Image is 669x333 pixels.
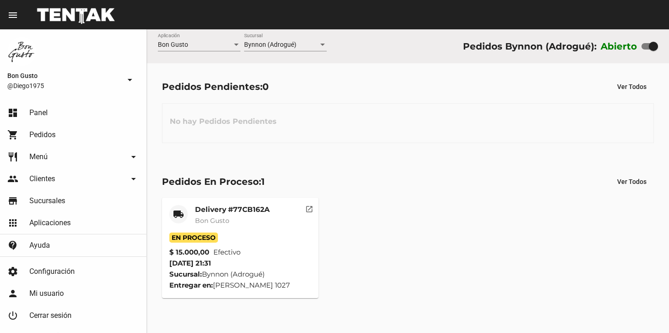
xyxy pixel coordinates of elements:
button: Ver Todos [610,173,654,190]
span: Ver Todos [617,178,647,185]
mat-icon: contact_support [7,240,18,251]
img: 8570adf9-ca52-4367-b116-ae09c64cf26e.jpg [7,37,37,66]
span: Menú [29,152,48,161]
button: Ver Todos [610,78,654,95]
div: Pedidos En Proceso: [162,174,265,189]
span: 0 [262,81,269,92]
mat-icon: arrow_drop_down [128,151,139,162]
span: Cerrar sesión [29,311,72,320]
span: En Proceso [169,233,218,243]
label: Abierto [601,39,637,54]
mat-icon: open_in_new [305,204,313,212]
span: Efectivo [213,247,240,258]
span: Bon Gusto [195,216,229,225]
mat-card-title: Delivery #77CB162A [195,205,270,214]
span: @Diego1975 [7,81,121,90]
span: Clientes [29,174,55,183]
div: Pedidos Bynnon (Adrogué): [463,39,597,54]
strong: Entregar en: [169,281,213,289]
mat-icon: settings [7,266,18,277]
mat-icon: arrow_drop_down [128,173,139,184]
mat-icon: person [7,288,18,299]
mat-icon: dashboard [7,107,18,118]
span: Sucursales [29,196,65,205]
div: [PERSON_NAME] 1027 [169,280,311,291]
mat-icon: menu [7,10,18,21]
mat-icon: arrow_drop_down [124,74,135,85]
span: Pedidos [29,130,56,139]
mat-icon: shopping_cart [7,129,18,140]
span: Configuración [29,267,75,276]
iframe: chat widget [630,296,660,324]
mat-icon: power_settings_new [7,310,18,321]
mat-icon: people [7,173,18,184]
div: Bynnon (Adrogué) [169,269,311,280]
span: [DATE] 21:31 [169,259,211,267]
strong: $ 15.000,00 [169,247,209,258]
span: Ayuda [29,241,50,250]
span: Bynnon (Adrogué) [244,41,296,48]
mat-icon: store [7,195,18,206]
span: Ver Todos [617,83,647,90]
span: 1 [261,176,265,187]
div: Pedidos Pendientes: [162,79,269,94]
span: Bon Gusto [158,41,188,48]
span: Aplicaciones [29,218,71,228]
mat-icon: apps [7,217,18,228]
span: Panel [29,108,48,117]
mat-icon: restaurant [7,151,18,162]
h3: No hay Pedidos Pendientes [162,108,284,135]
strong: Sucursal: [169,270,202,278]
span: Mi usuario [29,289,64,298]
mat-icon: local_shipping [173,209,184,220]
span: Bon Gusto [7,70,121,81]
